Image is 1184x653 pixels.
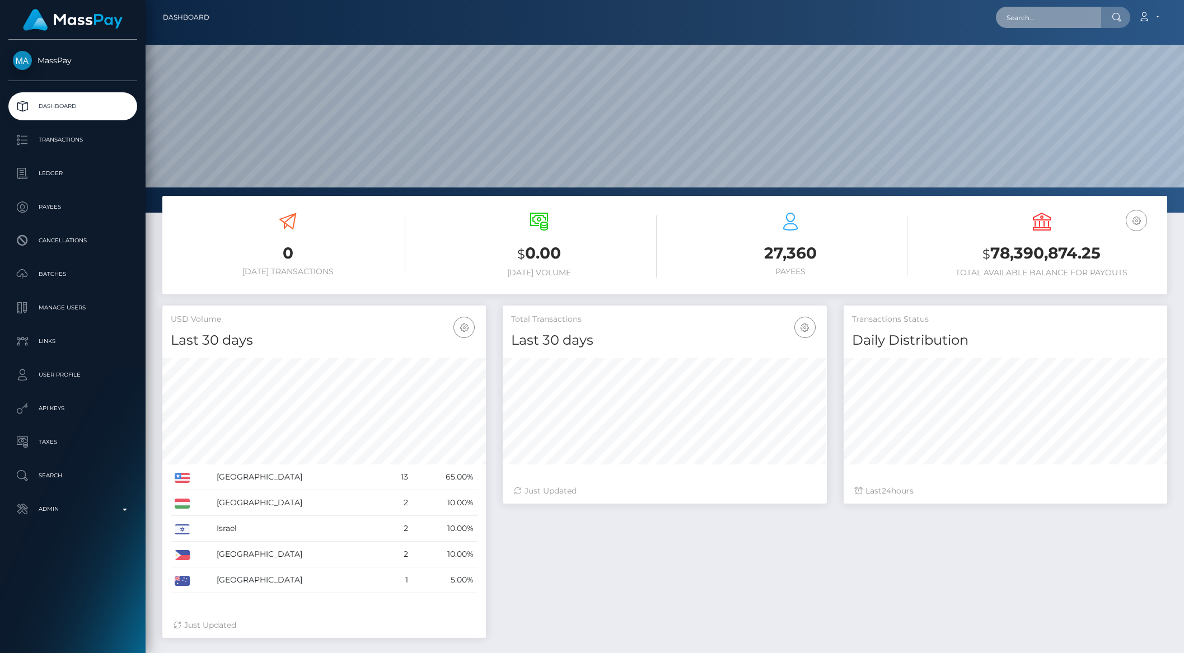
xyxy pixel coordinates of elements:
[855,485,1156,497] div: Last hours
[8,193,137,221] a: Payees
[8,126,137,154] a: Transactions
[852,314,1159,325] h5: Transactions Status
[384,567,412,593] td: 1
[384,516,412,542] td: 2
[8,227,137,255] a: Cancellations
[8,428,137,456] a: Taxes
[13,51,32,70] img: MassPay
[673,242,908,264] h3: 27,360
[213,567,384,593] td: [GEOGRAPHIC_DATA]
[175,499,190,509] img: HU.png
[511,331,818,350] h4: Last 30 days
[13,434,133,450] p: Taxes
[163,6,209,29] a: Dashboard
[8,55,137,65] span: MassPay
[175,576,190,586] img: AU.png
[8,462,137,490] a: Search
[175,473,190,483] img: US.png
[13,131,133,148] p: Transactions
[384,542,412,567] td: 2
[13,299,133,316] p: Manage Users
[13,367,133,383] p: User Profile
[171,314,478,325] h5: USD Volume
[213,464,384,490] td: [GEOGRAPHIC_DATA]
[171,331,478,350] h4: Last 30 days
[924,242,1159,265] h3: 78,390,874.25
[171,267,405,276] h6: [DATE] Transactions
[23,9,123,31] img: MassPay Logo
[982,246,990,262] small: $
[517,246,525,262] small: $
[175,550,190,560] img: PH.png
[8,394,137,422] a: API Keys
[8,495,137,523] a: Admin
[384,490,412,516] td: 2
[8,260,137,288] a: Batches
[422,242,657,265] h3: 0.00
[13,266,133,283] p: Batches
[13,467,133,484] p: Search
[924,268,1159,278] h6: Total Available Balance for Payouts
[8,159,137,187] a: Ledger
[514,485,815,497] div: Just Updated
[996,7,1101,28] input: Search...
[412,490,478,516] td: 10.00%
[13,199,133,215] p: Payees
[171,242,405,264] h3: 0
[8,327,137,355] a: Links
[13,98,133,115] p: Dashboard
[511,314,818,325] h5: Total Transactions
[882,486,891,496] span: 24
[422,268,657,278] h6: [DATE] Volume
[213,542,384,567] td: [GEOGRAPHIC_DATA]
[213,516,384,542] td: Israel
[174,619,475,631] div: Just Updated
[13,232,133,249] p: Cancellations
[852,331,1159,350] h4: Daily Distribution
[384,464,412,490] td: 13
[8,361,137,389] a: User Profile
[13,333,133,350] p: Links
[412,567,478,593] td: 5.00%
[13,400,133,417] p: API Keys
[412,542,478,567] td: 10.00%
[213,490,384,516] td: [GEOGRAPHIC_DATA]
[412,464,478,490] td: 65.00%
[412,516,478,542] td: 10.00%
[673,267,908,276] h6: Payees
[8,294,137,322] a: Manage Users
[13,165,133,182] p: Ledger
[175,524,190,534] img: IL.png
[8,92,137,120] a: Dashboard
[13,501,133,518] p: Admin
